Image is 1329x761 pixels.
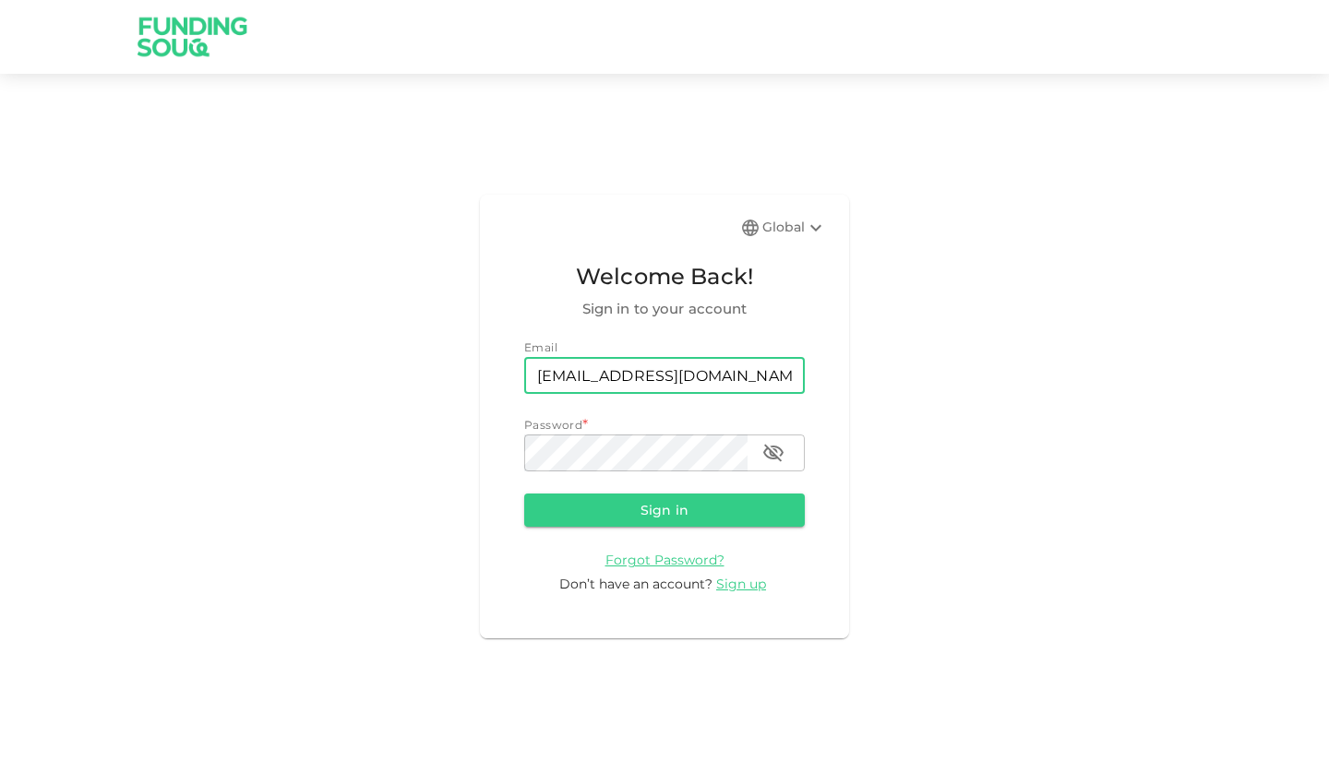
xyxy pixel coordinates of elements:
div: Global [762,217,827,239]
span: Don’t have an account? [559,576,712,592]
button: Sign in [524,493,805,527]
span: Password [524,418,582,432]
span: Email [524,340,557,354]
span: Welcome Back! [524,259,805,294]
input: email [524,357,805,394]
span: Forgot Password? [605,552,724,568]
span: Sign up [716,576,766,592]
input: password [524,434,748,471]
span: Sign in to your account [524,298,805,320]
a: Forgot Password? [605,551,724,568]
